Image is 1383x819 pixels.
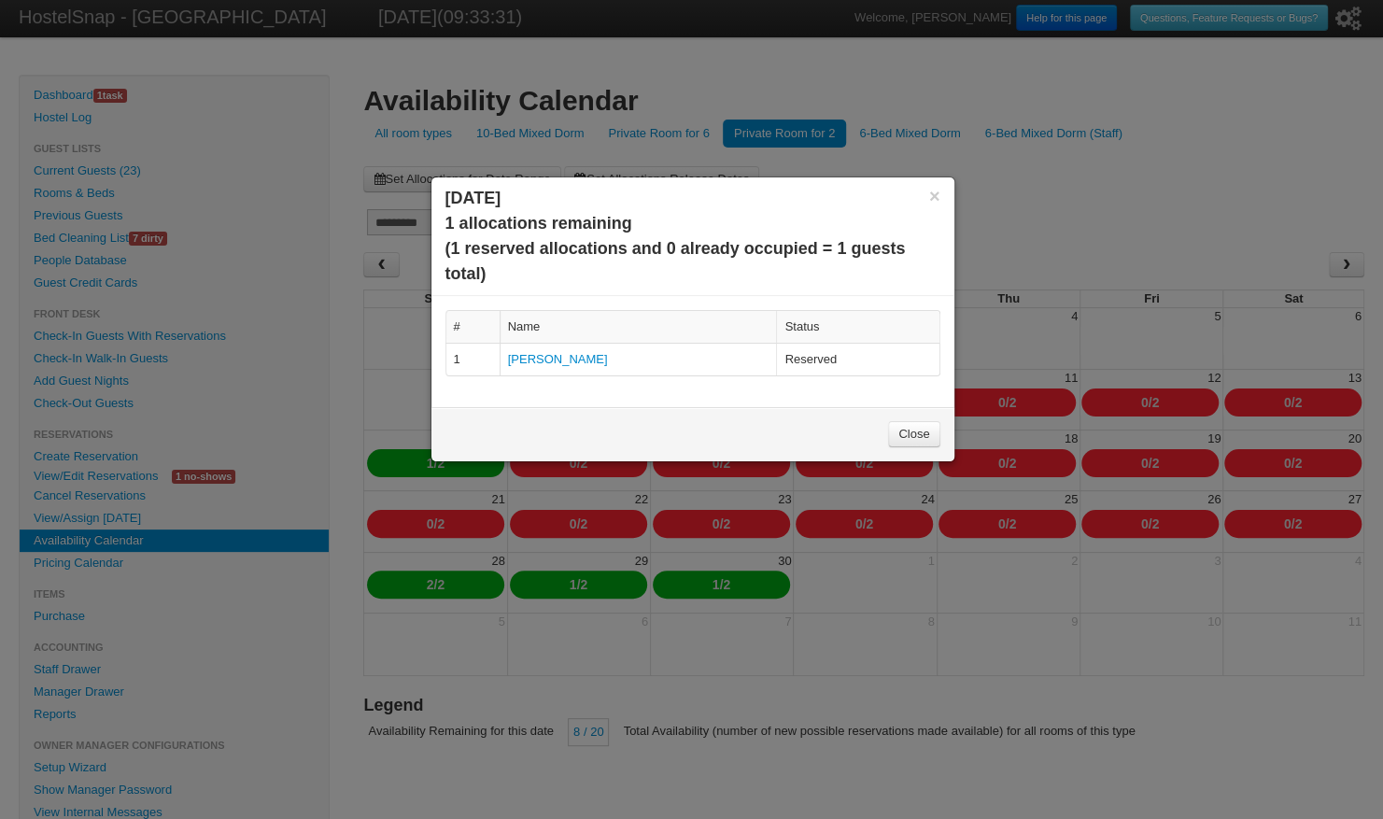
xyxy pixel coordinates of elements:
[500,311,777,343] td: Name
[445,186,940,287] h3: [DATE] 1 allocations remaining (1 reserved allocations and 0 already occupied = 1 guests total)
[776,343,938,375] td: Reserved
[776,311,938,343] td: Status
[888,421,939,447] a: Close
[508,352,608,366] a: [PERSON_NAME]
[445,311,500,343] td: #
[929,188,940,205] button: ×
[445,343,500,375] td: 1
